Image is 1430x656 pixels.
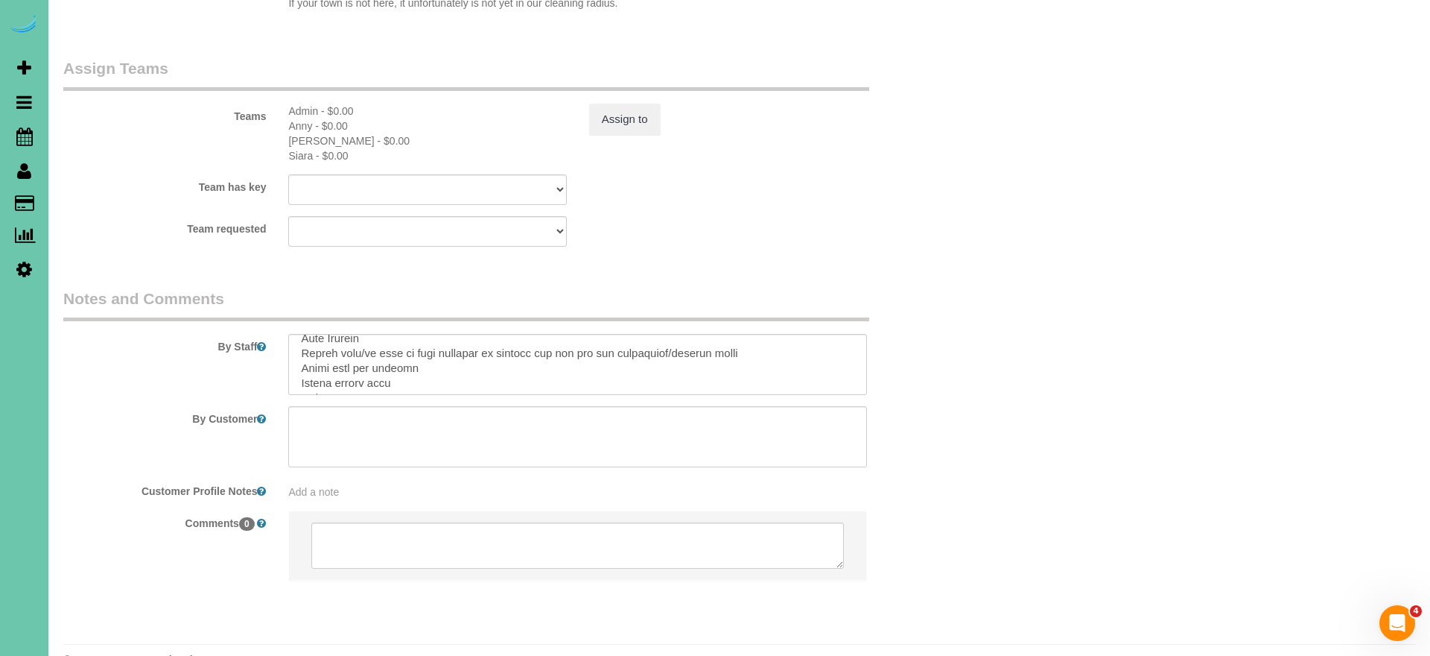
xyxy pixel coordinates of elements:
[1379,605,1415,641] iframe: Intercom live chat
[288,486,339,498] span: Add a note
[63,288,869,321] legend: Notes and Comments
[589,104,661,135] button: Assign to
[288,133,566,148] div: 3.5 hours x $0.00/hour
[52,216,277,236] label: Team requested
[288,104,566,119] div: 3.5 hours x $0.00/hour
[52,174,277,195] label: Team has key
[52,406,277,426] label: By Customer
[1410,605,1422,617] span: 4
[63,57,869,91] legend: Assign Teams
[52,334,277,354] label: By Staff
[288,119,566,133] div: 3.5 hours x $0.00/hour
[239,517,255,531] span: 0
[9,15,39,36] img: Automaid Logo
[52,479,277,499] label: Customer Profile Notes
[52,104,277,124] label: Teams
[288,148,566,163] div: 3.5 hours x $0.00/hour
[52,511,277,531] label: Comments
